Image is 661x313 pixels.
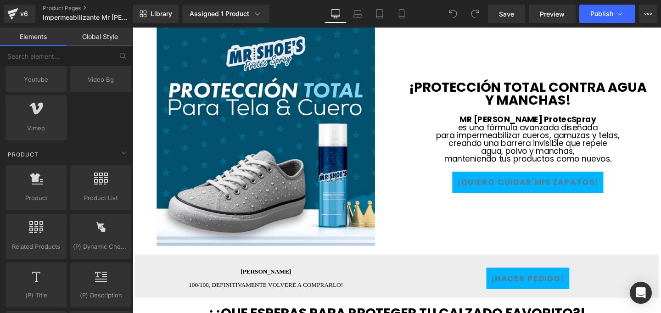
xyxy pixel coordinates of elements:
font: [PERSON_NAME] [113,253,167,260]
div: ¡PROTECCIÓN TOTAL CONTRA AGUA Y MANCHAS! [285,56,546,84]
span: (P) Dynamic Checkout Button [73,242,129,252]
span: (P) Title [8,291,64,300]
div: v6 [18,8,30,20]
a: Product Pages [43,5,148,12]
span: Preview [540,9,565,19]
span: Related Products [8,242,64,252]
p: para impermeabilizar cueros, gamuzas y telas, [285,109,546,117]
span: Product [7,150,39,159]
a: Laptop [347,5,369,23]
button: Redo [466,5,484,23]
a: Tablet [369,5,391,23]
a: New Library [133,5,179,23]
a: v6 [4,5,35,23]
div: Assigned 1 Product [190,9,262,18]
p: creando una barrera invisible que repele [285,117,546,126]
a: Preview [529,5,576,23]
button: More [639,5,657,23]
span: ¡QUIERO CUIDAR MIS ZAPATOS! [341,156,490,169]
p: manteniendo tus productos como nuevos. [285,134,546,142]
span: Youtube [8,75,64,84]
p: ¡¿QUE ESPERAS PARA PROTEGER TU CALZADO FAVORITO?! [9,293,546,307]
span: Impermeabilizante Mr [PERSON_NAME] [43,14,131,21]
span: Product [8,193,64,203]
span: Save [499,9,514,19]
span: ¡HACER PEDIDO! [377,257,454,270]
span: Video Bg [73,75,129,84]
p: es una fórmula avanzada diseñada [285,101,546,109]
a: Desktop [325,5,347,23]
a: Mobile [391,5,413,23]
span: 100/100, definitivamente volveré a comprarlo! [59,267,221,274]
span: (P) Description [73,291,129,300]
button: Undo [444,5,462,23]
span: Vimeo [8,123,64,133]
strong: MR [PERSON_NAME] ProtecSpray [344,91,487,102]
div: Open Intercom Messenger [630,282,652,304]
a: ¡HACER PEDIDO! [372,252,459,275]
span: Library [151,10,172,18]
a: Global Style [67,28,133,46]
a: ¡QUIERO CUIDAR MIS ZAPATOS! [336,151,495,174]
span: Product List [73,193,129,203]
button: Publish [579,5,635,23]
p: agua, polvo y manchas, [285,126,546,134]
span: Publish [590,10,613,17]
